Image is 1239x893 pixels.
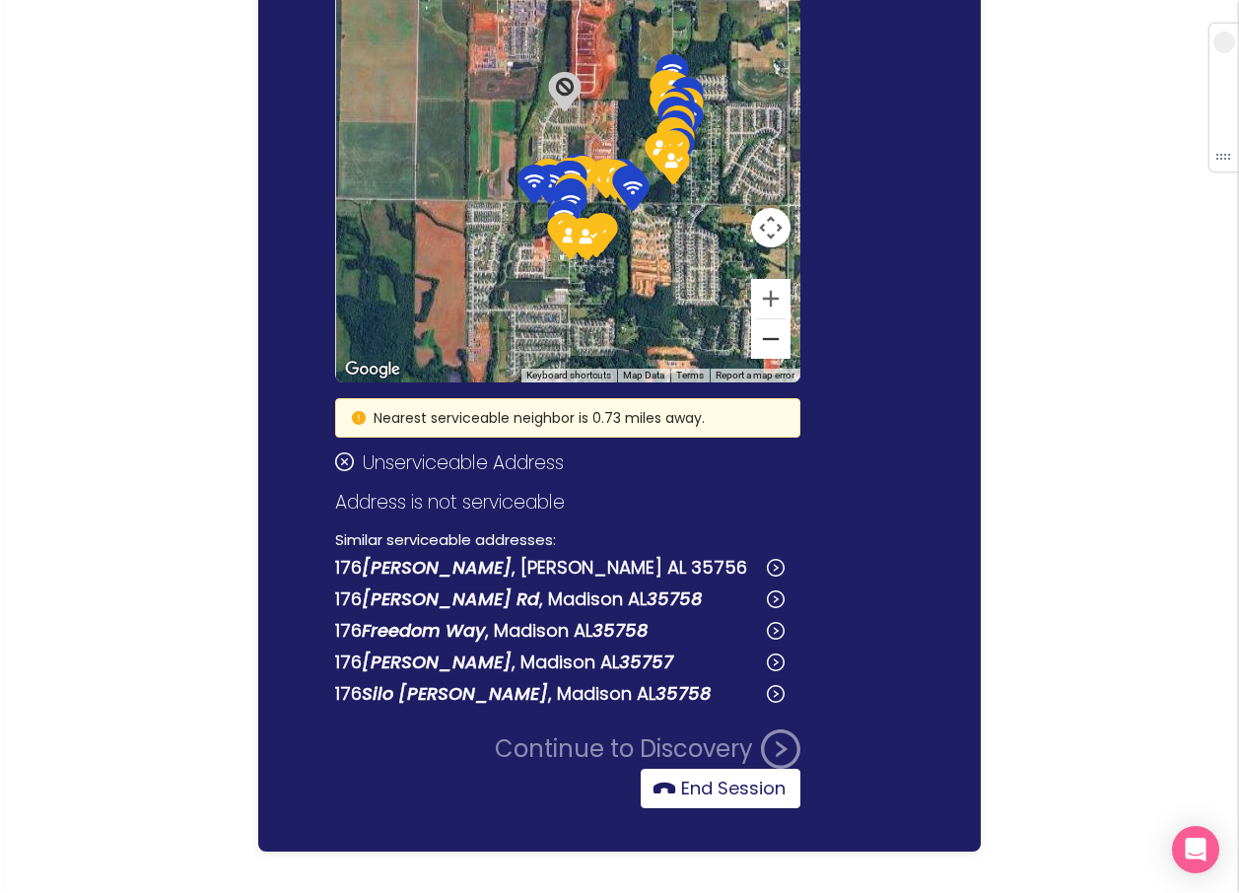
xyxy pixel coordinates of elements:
button: Map camera controls [751,208,791,247]
button: End Session [641,769,800,808]
a: Report a map error [716,370,794,380]
div: Open Intercom Messenger [1172,826,1219,873]
button: 176[PERSON_NAME], Madison AL35757 [335,647,785,678]
button: 176Freedom Way, Madison AL35758 [335,615,785,647]
button: Map Data [623,369,664,382]
a: Terms (opens in new tab) [676,370,704,380]
button: 176Silo [PERSON_NAME], Madison AL35758 [335,678,785,710]
span: exclamation-circle [352,411,366,425]
div: Nearest serviceable neighbor is 0.73 miles away. [374,407,784,429]
span: Unserviceable Address [363,449,564,476]
p: Similar serviceable addresses: [335,528,800,552]
img: Google [340,357,405,382]
span: Address is not serviceable [335,489,565,515]
span: close-circle [335,452,354,471]
button: 176[PERSON_NAME], [PERSON_NAME] AL 35756 [335,552,785,584]
button: Keyboard shortcuts [526,369,611,382]
button: Zoom out [751,319,791,359]
a: Open this area in Google Maps (opens a new window) [340,357,405,382]
button: Zoom in [751,279,791,318]
button: 176[PERSON_NAME] Rd, Madison AL35758 [335,584,785,615]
